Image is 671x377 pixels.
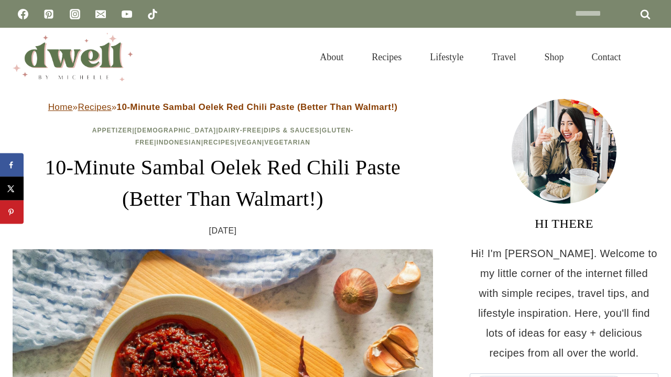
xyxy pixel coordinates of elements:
a: Contact [578,39,635,75]
img: DWELL by michelle [13,33,133,81]
h3: HI THERE [470,214,658,233]
a: Recipes [358,39,416,75]
strong: 10-Minute Sambal Oelek Red Chili Paste (Better Than Walmart!) [117,102,398,112]
a: Indonesian [156,139,201,146]
a: [DEMOGRAPHIC_DATA] [135,127,217,134]
a: Recipes [78,102,111,112]
a: Home [48,102,73,112]
a: Vegan [237,139,262,146]
a: Instagram [64,4,85,25]
a: Dips & Sauces [264,127,319,134]
span: » » [48,102,398,112]
a: About [306,39,358,75]
a: Travel [478,39,530,75]
time: [DATE] [209,223,237,239]
span: | | | | | | | | [92,127,353,146]
a: Pinterest [38,4,59,25]
a: YouTube [116,4,137,25]
a: Vegetarian [264,139,310,146]
p: Hi! I'm [PERSON_NAME]. Welcome to my little corner of the internet filled with simple recipes, tr... [470,243,658,363]
nav: Primary Navigation [306,39,635,75]
button: View Search Form [641,48,658,66]
a: Dairy-Free [218,127,261,134]
h1: 10-Minute Sambal Oelek Red Chili Paste (Better Than Walmart!) [13,152,433,215]
a: TikTok [142,4,163,25]
a: Email [90,4,111,25]
a: Shop [530,39,578,75]
a: Appetizer [92,127,132,134]
a: Facebook [13,4,34,25]
a: Recipes [203,139,235,146]
a: Lifestyle [416,39,478,75]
